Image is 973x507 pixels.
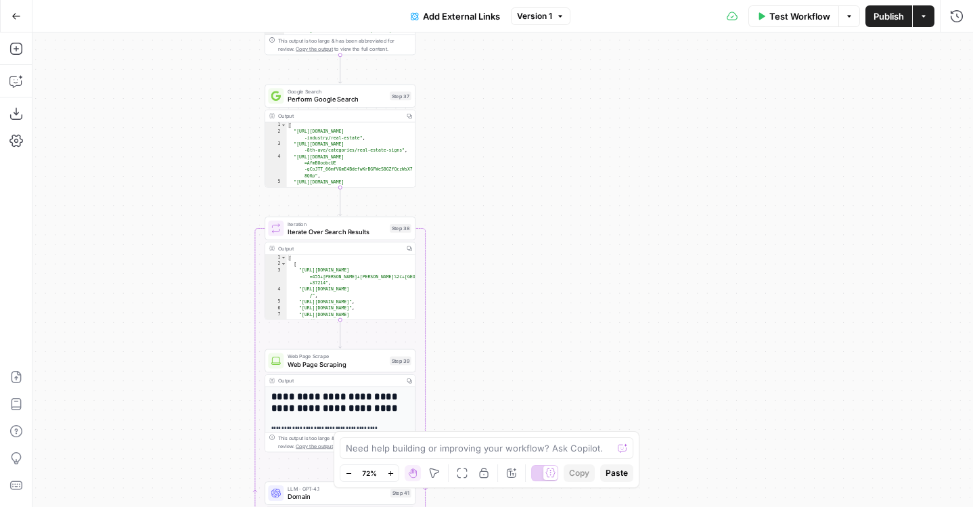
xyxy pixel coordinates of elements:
button: Add External Links [403,5,508,27]
div: Google SearchPerform Google SearchStep 37Output[ "[URL][DOMAIN_NAME] -industry/real-estate", "[UR... [265,84,415,187]
div: 4 [265,154,287,179]
button: Test Workflow [748,5,838,27]
div: This output is too large & has been abbreviated for review. to view the full content. [278,37,411,53]
div: This output is too large & has been abbreviated for review. to view the full content. [278,435,411,450]
span: Iterate Over Search Results [288,227,386,236]
button: Version 1 [511,7,570,25]
div: Step 41 [390,489,411,498]
span: 72% [362,468,377,479]
span: Version 1 [517,10,552,22]
div: Step 37 [390,91,411,100]
span: LLM · GPT-4.1 [288,485,386,493]
button: Publish [865,5,912,27]
div: 6 [265,305,287,311]
span: Copy the output [296,443,333,449]
div: 2 [265,129,287,141]
div: 5 [265,179,287,192]
div: 2 [265,261,287,267]
span: Add External Links [423,9,500,23]
span: Web Page Scrape [288,353,386,361]
span: Toggle code folding, rows 1 through 10 [281,123,286,129]
span: Toggle code folding, rows 1 through 63 [281,255,286,261]
span: Test Workflow [769,9,830,23]
span: Perform Google Search [288,95,386,104]
span: Web Page Scraping [288,359,386,369]
span: Publish [874,9,904,23]
button: Paste [600,464,633,482]
span: Toggle code folding, rows 2 through 10 [281,261,286,267]
span: Paste [606,467,628,479]
div: 1 [265,123,287,129]
div: 3 [265,141,287,154]
span: Copy [569,467,589,479]
div: Step 38 [390,224,411,233]
div: IterationIterate Over Search ResultsStep 38Output[ [ "[URL][DOMAIN_NAME] =455+[PERSON_NAME]+[PERS... [265,217,415,319]
div: Step 39 [390,357,411,366]
span: Iteration [288,220,386,228]
div: 1 [265,255,287,261]
div: 5 [265,299,287,305]
span: Copy the output [296,46,333,52]
div: 3 [265,267,287,286]
g: Edge from step_30 to step_37 [339,55,342,83]
div: 7 [265,311,287,324]
div: Output [278,112,401,120]
g: Edge from step_38 to step_39 [339,320,342,349]
div: 4 [265,286,287,299]
g: Edge from step_37 to step_38 [339,188,342,216]
button: Copy [564,464,595,482]
span: Google Search [288,87,386,95]
div: Output [278,377,401,385]
span: Domain [288,491,386,501]
div: Output [278,244,401,252]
